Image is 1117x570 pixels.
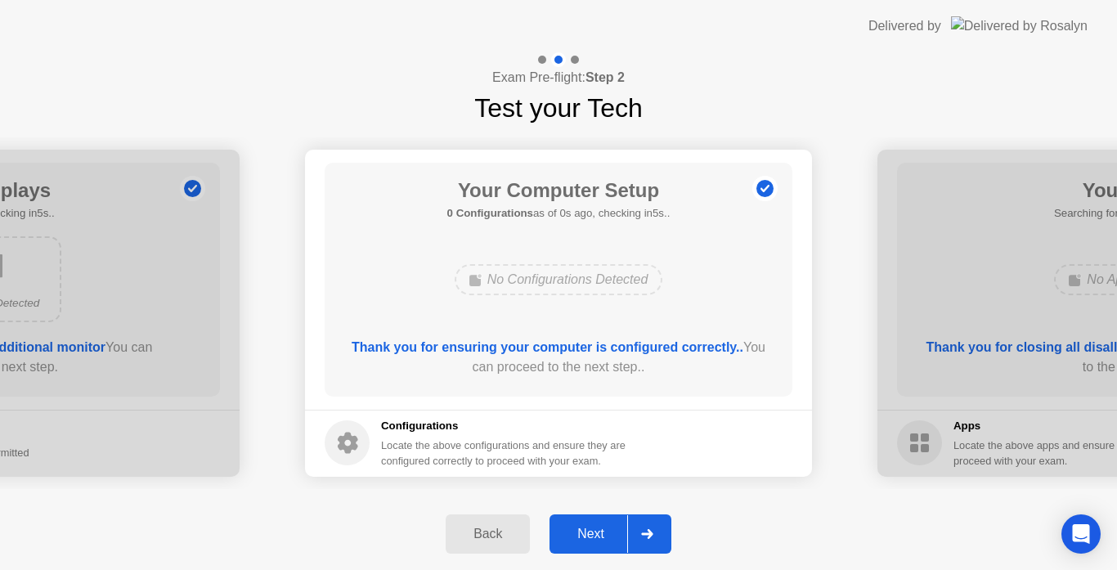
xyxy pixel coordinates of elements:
div: Delivered by [868,16,941,36]
div: Next [554,527,627,541]
b: Thank you for ensuring your computer is configured correctly.. [352,340,743,354]
b: 0 Configurations [447,207,533,219]
img: Delivered by Rosalyn [951,16,1088,35]
h1: Your Computer Setup [447,176,671,205]
div: Locate the above configurations and ensure they are configured correctly to proceed with your exam. [381,438,629,469]
button: Back [446,514,530,554]
div: No Configurations Detected [455,264,663,295]
h5: Configurations [381,418,629,434]
div: Open Intercom Messenger [1061,514,1101,554]
h5: as of 0s ago, checking in5s.. [447,205,671,222]
div: Back [451,527,525,541]
button: Next [550,514,671,554]
div: You can proceed to the next step.. [348,338,769,377]
h1: Test your Tech [474,88,643,128]
h4: Exam Pre-flight: [492,68,625,88]
b: Step 2 [585,70,625,84]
